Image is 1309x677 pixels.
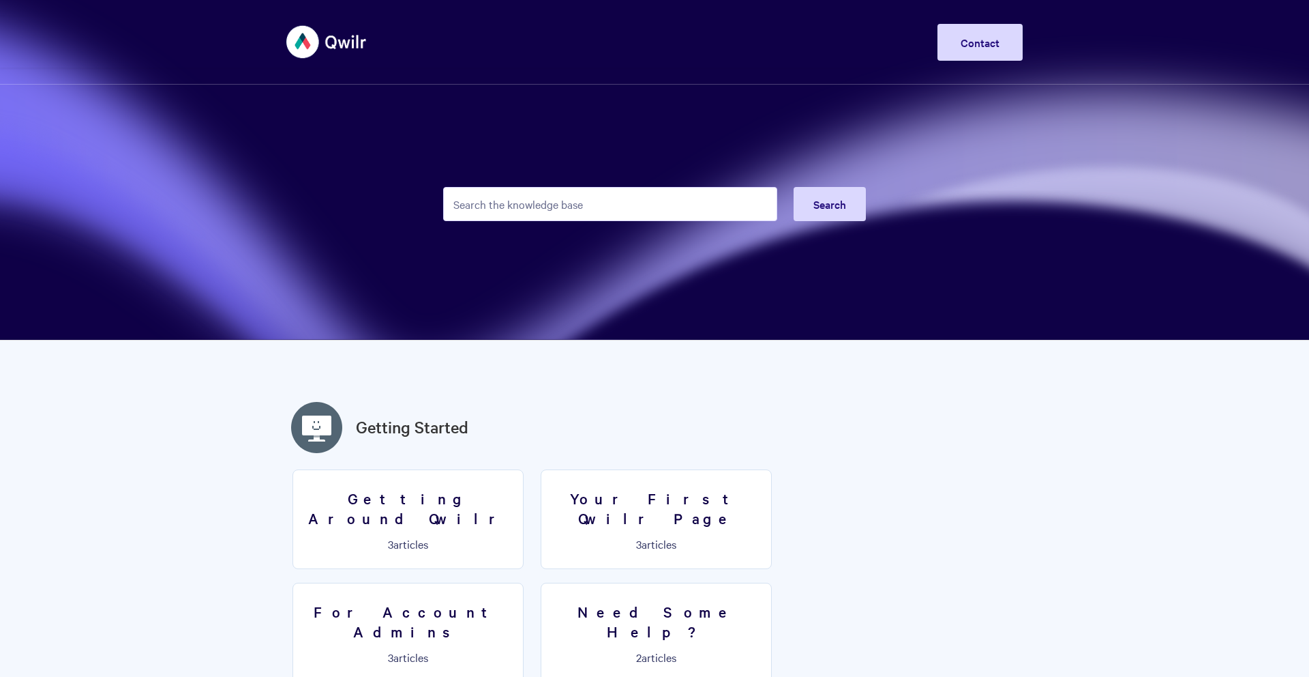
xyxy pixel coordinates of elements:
a: Getting Around Qwilr 3articles [292,470,524,569]
h3: Need Some Help? [550,602,763,641]
h3: For Account Admins [301,602,515,641]
a: Contact [937,24,1023,61]
h3: Getting Around Qwilr [301,489,515,528]
p: articles [301,651,515,663]
a: Getting Started [356,415,468,440]
p: articles [550,538,763,550]
a: Your First Qwilr Page 3articles [541,470,772,569]
p: articles [550,651,763,663]
span: 3 [388,650,393,665]
span: 2 [636,650,642,665]
span: Search [813,197,846,212]
img: Qwilr Help Center [286,16,367,68]
span: 3 [636,536,642,551]
input: Search the knowledge base [443,187,777,221]
span: 3 [388,536,393,551]
h3: Your First Qwilr Page [550,489,763,528]
button: Search [794,187,866,221]
p: articles [301,538,515,550]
